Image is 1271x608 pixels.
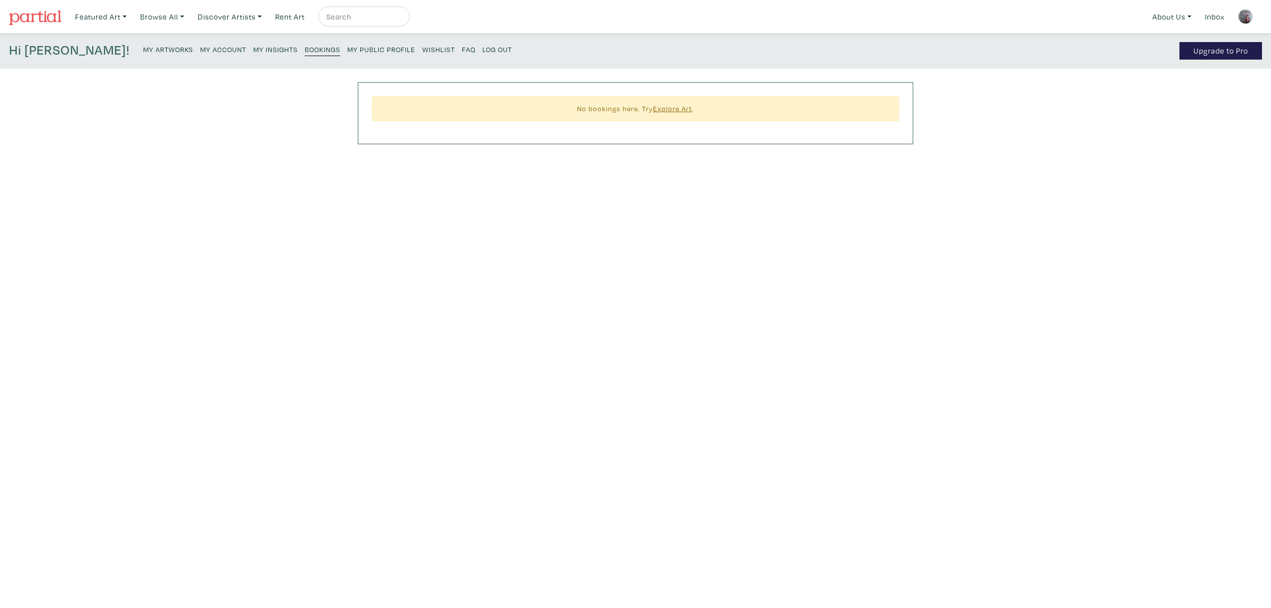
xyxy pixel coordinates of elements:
[136,7,189,27] a: Browse All
[372,96,899,122] div: No bookings here. Try .
[71,7,131,27] a: Featured Art
[305,42,340,56] a: Bookings
[1148,7,1196,27] a: About Us
[347,45,415,54] small: My Public Profile
[422,42,455,56] a: Wishlist
[482,42,512,56] a: Log Out
[143,42,193,56] a: My Artworks
[653,104,692,113] a: Explore Art
[253,45,298,54] small: My Insights
[253,42,298,56] a: My Insights
[482,45,512,54] small: Log Out
[271,7,309,27] a: Rent Art
[1179,42,1262,60] a: Upgrade to Pro
[325,11,400,23] input: Search
[422,45,455,54] small: Wishlist
[1238,9,1253,24] img: phpThumb.php
[193,7,266,27] a: Discover Artists
[347,42,415,56] a: My Public Profile
[462,45,475,54] small: FAQ
[462,42,475,56] a: FAQ
[143,45,193,54] small: My Artworks
[200,42,246,56] a: My Account
[1200,7,1229,27] a: Inbox
[305,45,340,54] small: Bookings
[200,45,246,54] small: My Account
[9,42,130,60] h4: Hi [PERSON_NAME]!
